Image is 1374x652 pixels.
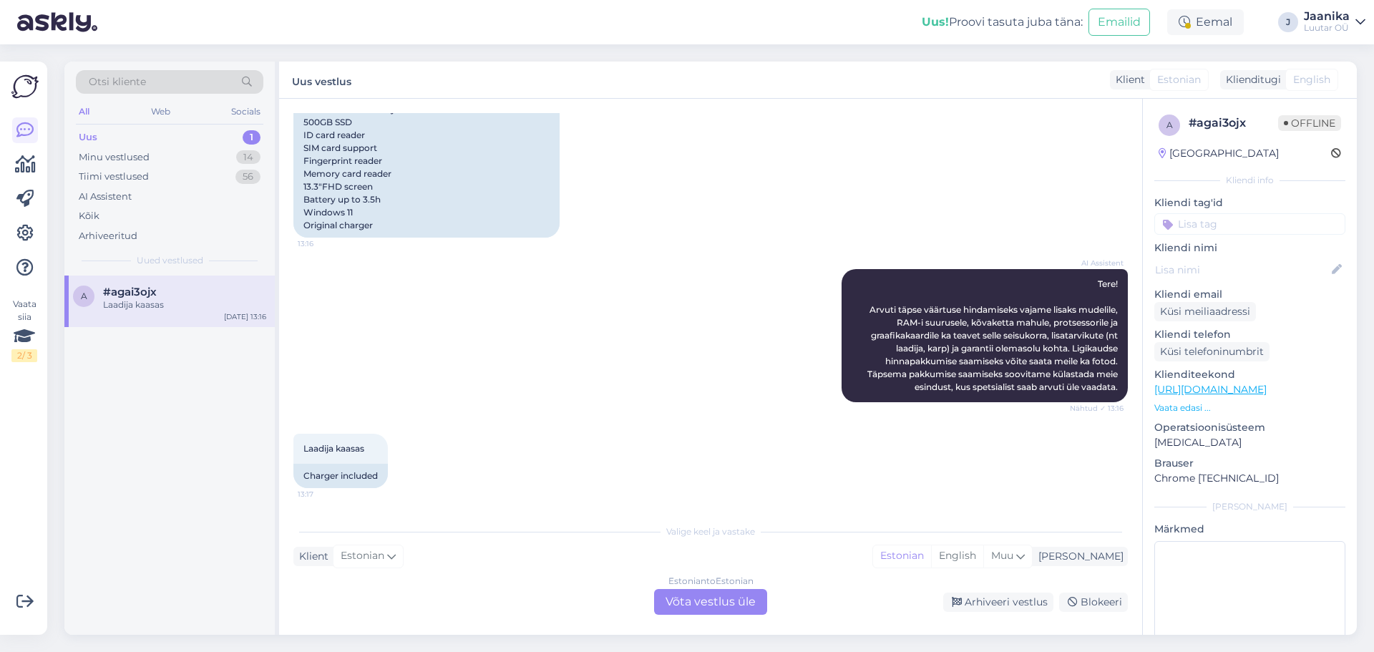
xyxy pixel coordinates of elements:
span: a [1166,120,1173,130]
p: Kliendi nimi [1154,240,1345,256]
div: Valige keel ja vastake [293,525,1128,538]
span: 13:17 [298,489,351,500]
button: Emailid [1088,9,1150,36]
div: Uus [79,130,97,145]
div: All [76,102,92,121]
div: Küsi meiliaadressi [1154,302,1256,321]
div: Jaanika [1304,11,1350,22]
div: Kõik [79,209,99,223]
a: JaanikaLuutar OÜ [1304,11,1365,34]
div: Laadija kaasas [103,298,266,311]
div: How much would you offer for a Fujitsu U937 computer? i5-7300U 20GB DDR4 memory 500GB SSD ID card... [293,46,560,238]
div: [PERSON_NAME] [1154,500,1345,513]
div: J [1278,12,1298,32]
div: Estonian to Estonian [668,575,754,588]
div: Web [148,102,173,121]
div: Arhiveeritud [79,229,137,243]
div: Minu vestlused [79,150,150,165]
span: Otsi kliente [89,74,146,89]
p: Brauser [1154,456,1345,471]
div: [GEOGRAPHIC_DATA] [1159,146,1279,161]
div: Klient [293,549,328,564]
span: 13:16 [298,238,351,249]
div: [PERSON_NAME] [1033,549,1124,564]
div: Klienditugi [1220,72,1281,87]
span: Estonian [341,548,384,564]
span: Uued vestlused [137,254,203,267]
div: Blokeeri [1059,593,1128,612]
span: Nähtud ✓ 13:16 [1070,403,1124,414]
p: Klienditeekond [1154,367,1345,382]
div: English [931,545,983,567]
p: Märkmed [1154,522,1345,537]
div: # agai3ojx [1189,115,1278,132]
p: [MEDICAL_DATA] [1154,435,1345,450]
span: a [81,291,87,301]
p: Kliendi email [1154,287,1345,302]
div: Eemal [1167,9,1244,35]
div: Socials [228,102,263,121]
div: Klient [1110,72,1145,87]
div: Charger included [293,464,388,488]
p: Operatsioonisüsteem [1154,420,1345,435]
div: AI Assistent [79,190,132,204]
p: Vaata edasi ... [1154,402,1345,414]
div: Luutar OÜ [1304,22,1350,34]
div: 1 [243,130,260,145]
b: Uus! [922,15,949,29]
div: Kliendi info [1154,174,1345,187]
div: Proovi tasuta juba täna: [922,14,1083,31]
span: Estonian [1157,72,1201,87]
input: Lisa nimi [1155,262,1329,278]
div: 14 [236,150,260,165]
p: Kliendi tag'id [1154,195,1345,210]
label: Uus vestlus [292,70,351,89]
div: Tiimi vestlused [79,170,149,184]
div: Vaata siia [11,298,37,362]
span: Tere! Arvuti täpse väärtuse hindamiseks vajame lisaks mudelile, RAM-i suurusele, kõvaketta mahule... [867,278,1120,392]
span: Offline [1278,115,1341,131]
div: Võta vestlus üle [654,589,767,615]
p: Kliendi telefon [1154,327,1345,342]
span: #agai3ojx [103,286,157,298]
div: [DATE] 13:16 [224,311,266,322]
img: Askly Logo [11,73,39,100]
a: [URL][DOMAIN_NAME] [1154,383,1267,396]
div: Küsi telefoninumbrit [1154,342,1270,361]
span: English [1293,72,1330,87]
span: Laadija kaasas [303,443,364,454]
p: Chrome [TECHNICAL_ID] [1154,471,1345,486]
span: Muu [991,549,1013,562]
div: 56 [235,170,260,184]
div: Arhiveeri vestlus [943,593,1053,612]
div: Estonian [873,545,931,567]
span: AI Assistent [1070,258,1124,268]
input: Lisa tag [1154,213,1345,235]
div: 2 / 3 [11,349,37,362]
